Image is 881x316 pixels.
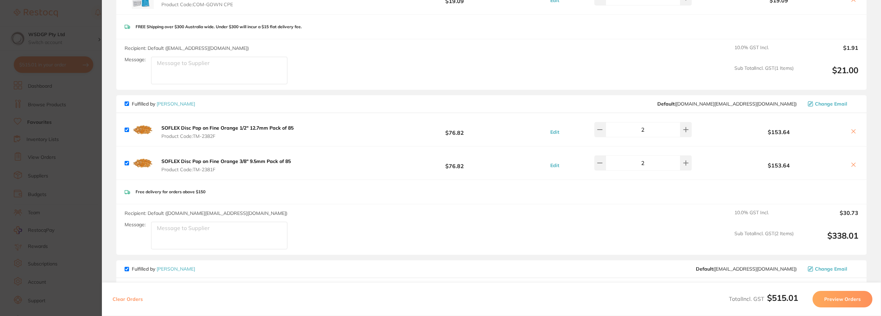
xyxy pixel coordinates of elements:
[159,125,296,139] button: SOFLEX Disc Pop on Fine Orange 1/2" 12.7mm Pack of 85 Product Code:TM-2382F
[125,45,249,51] span: Recipient: Default ( [EMAIL_ADDRESS][DOMAIN_NAME] )
[132,152,154,174] img: eHFodTZsdg
[381,123,528,136] b: $76.82
[799,65,858,84] output: $21.00
[696,266,797,272] span: save@adamdental.com.au
[815,266,847,272] span: Change Email
[161,167,291,172] span: Product Code: TM-2381F
[806,101,858,107] button: Change Email
[132,119,154,141] img: aGptdmZvcA
[734,65,794,84] span: Sub Total Incl. GST ( 1 Items)
[161,125,294,131] b: SOFLEX Disc Pop on Fine Orange 1/2" 12.7mm Pack of 85
[548,129,561,135] button: Edit
[159,158,293,173] button: SOFLEX Disc Pop on Fine Orange 3/8" 9.5mm Pack of 85 Product Code:TM-2381F
[815,101,847,107] span: Change Email
[381,157,528,170] b: $76.82
[696,266,713,272] b: Default
[157,101,195,107] a: [PERSON_NAME]
[132,101,195,107] p: Fulfilled by
[161,158,291,164] b: SOFLEX Disc Pop on Fine Orange 3/8" 9.5mm Pack of 85
[161,133,294,139] span: Product Code: TM-2382F
[161,2,234,7] span: Product Code: COM-GOWN CPE
[132,266,195,272] p: Fulfilled by
[799,231,858,250] output: $338.01
[806,266,858,272] button: Change Email
[712,162,846,168] b: $153.64
[729,295,798,302] span: Total Incl. GST
[734,231,794,250] span: Sub Total Incl. GST ( 2 Items)
[712,129,846,135] b: $153.64
[548,162,561,168] button: Edit
[657,101,675,107] b: Default
[657,101,797,107] span: customer.care@henryschein.com.au
[136,24,302,29] p: FREE Shipping over $300 Australia wide. Under $300 will incur a $15 flat delivery fee.
[110,291,145,307] button: Clear Orders
[734,45,794,60] span: 10.0 % GST Incl.
[125,57,146,63] label: Message:
[767,293,798,303] b: $515.01
[734,210,794,225] span: 10.0 % GST Incl.
[799,45,858,60] output: $1.91
[136,189,205,194] p: Free delivery for orders above $150
[813,291,872,307] button: Preview Orders
[125,210,287,216] span: Recipient: Default ( [DOMAIN_NAME][EMAIL_ADDRESS][DOMAIN_NAME] )
[125,222,146,228] label: Message:
[799,210,858,225] output: $30.73
[157,266,195,272] a: [PERSON_NAME]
